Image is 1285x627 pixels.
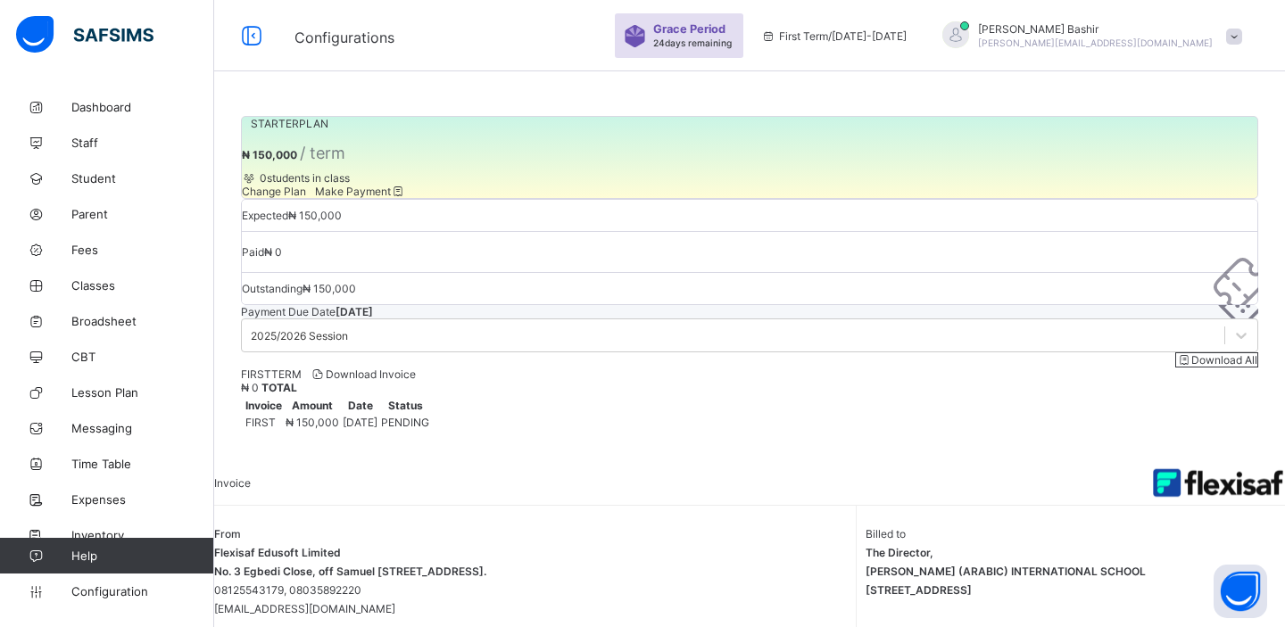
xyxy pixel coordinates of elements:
span: Configuration [71,584,213,598]
span: Fees [71,243,214,257]
span: [DATE] [336,305,373,318]
span: No. 3 Egbedi Close, off Samuel [STREET_ADDRESS]. [214,565,856,578]
span: Paid [242,245,264,259]
div: 2025/2026 Session [251,329,348,342]
span: STARTER PLAN [251,117,328,130]
button: Open asap [1214,565,1267,618]
span: Messaging [71,421,214,435]
span: session/term information [761,29,907,43]
span: FIRST TERM [241,367,302,381]
span: Payment Due Date [241,305,336,318]
img: Flexisaf Logo [1151,460,1285,505]
span: Billed to [866,527,1272,540]
span: ₦ 150,000 [288,209,342,222]
span: Outstanding [242,282,303,295]
span: Make Payment [315,185,406,198]
span: [PERSON_NAME] (ARABIC) INTERNATIONAL SCHOOL [866,565,1272,578]
span: Expected [242,209,288,222]
span: The Director, [866,546,1272,559]
td: PENDING [380,415,430,430]
span: ₦ 150,000 [286,416,339,429]
span: ₦ 150,000 [242,148,297,161]
span: Time Table [71,457,214,471]
span: [PERSON_NAME][EMAIL_ADDRESS][DOMAIN_NAME] [978,37,1213,48]
span: Help [71,549,213,563]
b: TOTAL [261,381,297,394]
span: Student [71,171,214,186]
td: [DATE] [342,415,378,430]
span: Lesson Plan [71,385,214,400]
th: Date [342,398,378,413]
span: Expenses [71,492,214,507]
th: Status [380,398,430,413]
span: [PERSON_NAME] Bashir [978,22,1213,36]
span: ₦ 0 [264,245,282,259]
span: Change Plan [242,185,306,198]
span: Configurations [294,29,394,46]
span: 0 students in class [242,171,350,185]
td: FIRST [245,415,283,430]
span: Staff [71,136,214,150]
span: CBT [71,350,214,364]
span: Download All [1176,353,1257,367]
span: Download Invoice [311,367,416,381]
span: / term [300,144,345,162]
img: sticker-purple.71386a28dfed39d6af7621340158ba97.svg [624,25,646,47]
span: Grace Period [653,22,725,36]
span: [EMAIL_ADDRESS][DOMAIN_NAME] [214,602,856,615]
span: ₦ 150,000 [303,282,356,295]
span: Flexisaf Edusoft Limited [214,546,856,559]
span: [STREET_ADDRESS] [866,583,1272,597]
span: Classes [71,278,214,293]
span: Inventory [71,528,214,542]
span: Parent [71,207,214,221]
img: safsims [16,16,153,54]
span: Dashboard [71,100,214,114]
span: Broadsheet [71,314,214,328]
span: From [214,527,856,540]
span: ₦ 0 [241,381,259,394]
span: Invoice [214,476,251,490]
span: 24 days remaining [653,37,732,48]
th: Invoice [245,398,283,413]
th: Amount [285,398,340,413]
div: HamidBashir [924,21,1251,51]
span: 08125543179, 08035892220 [214,583,856,597]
